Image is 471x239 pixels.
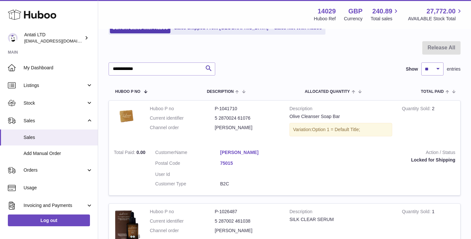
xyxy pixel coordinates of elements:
td: 2 [397,101,460,145]
span: My Dashboard [24,65,93,71]
span: 0.00 [136,150,145,155]
span: Sales [24,118,86,124]
dt: Name [155,149,220,157]
div: Variation: [289,123,392,136]
span: Total paid [421,90,444,94]
span: Total sales [371,16,400,22]
strong: Quantity Sold [402,209,432,216]
div: Huboo Ref [314,16,336,22]
dd: [PERSON_NAME] [215,125,280,131]
span: Orders [24,167,86,173]
span: Customer [155,150,175,155]
dd: P-1041710 [215,106,280,112]
span: entries [447,66,461,72]
dt: Channel order [150,125,215,131]
strong: Total Paid [114,150,136,157]
dt: Postal Code [155,160,220,168]
span: Usage [24,185,93,191]
span: ALLOCATED Quantity [305,90,350,94]
dt: Current identifier [150,218,215,224]
dd: B2C [220,181,285,187]
a: 240.89 Total sales [371,7,400,22]
span: Option 1 = Default Title; [312,127,360,132]
strong: Action / Status [295,149,455,157]
dd: 5 287002 461038 [215,218,280,224]
span: Stock [24,100,86,106]
span: 240.89 [372,7,392,16]
img: barsoap.png [114,106,140,127]
span: Invoicing and Payments [24,202,86,209]
a: 27,772.00 AVAILABLE Stock Total [408,7,463,22]
strong: Quantity Sold [402,106,432,113]
dt: Huboo P no [150,106,215,112]
dt: Huboo P no [150,209,215,215]
strong: 14029 [318,7,336,16]
span: [EMAIL_ADDRESS][DOMAIN_NAME] [24,38,96,43]
strong: Description [289,106,392,113]
div: Locked for Shipping [295,157,455,163]
span: Huboo P no [115,90,140,94]
span: Description [207,90,234,94]
span: 27,772.00 [427,7,456,16]
dt: Channel order [150,228,215,234]
div: Olive Cleanser Soap Bar [289,113,392,120]
a: Log out [8,214,90,226]
span: Listings [24,82,86,89]
a: [PERSON_NAME] [220,149,285,156]
dd: 5 2870024 61076 [215,115,280,121]
strong: GBP [348,7,362,16]
dt: Current identifier [150,115,215,121]
dt: Customer Type [155,181,220,187]
dd: [PERSON_NAME] [215,228,280,234]
dd: P-1026487 [215,209,280,215]
dt: User Id [155,171,220,178]
div: Currency [344,16,363,22]
div: SILK CLEAR SERUM [289,216,392,223]
span: AVAILABLE Stock Total [408,16,463,22]
img: toufic@antatiskin.com [8,33,18,43]
label: Show [406,66,418,72]
a: 75015 [220,160,285,166]
strong: Description [289,209,392,216]
span: Sales [24,134,93,141]
div: Antati LTD [24,32,83,44]
span: Add Manual Order [24,150,93,157]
